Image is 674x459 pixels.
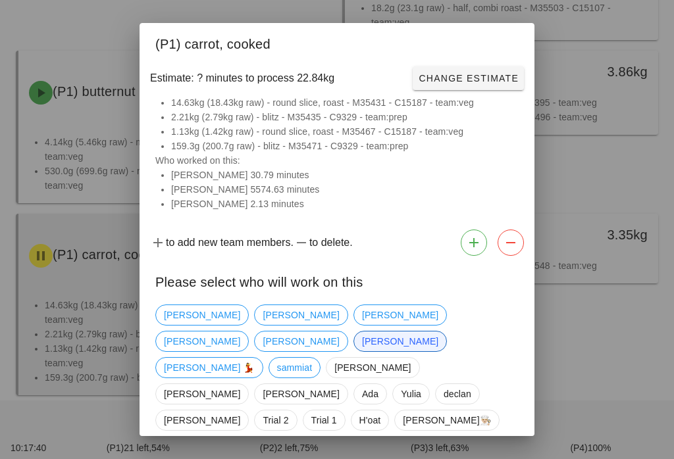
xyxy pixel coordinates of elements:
span: sammiat [277,358,313,377]
span: [PERSON_NAME] [362,331,438,351]
div: Who worked on this: [140,95,534,224]
li: [PERSON_NAME] 2.13 minutes [171,197,519,211]
span: [PERSON_NAME] 💃 [164,358,255,377]
div: to add new team members. to delete. [140,224,534,261]
span: declan [444,384,471,404]
div: (P1) carrot, cooked [140,23,534,61]
span: [PERSON_NAME] [164,410,240,430]
span: [PERSON_NAME]👨🏼‍🍳 [403,410,491,430]
span: [PERSON_NAME] [164,305,240,325]
li: 2.21kg (2.79kg raw) - blitz - M35435 - C9329 - team:prep [171,110,519,124]
li: 14.63kg (18.43kg raw) - round slice, roast - M35431 - C15187 - team:veg [171,95,519,110]
span: Trial 2 [263,410,288,430]
li: 1.13kg (1.42kg raw) - round slice, roast - M35467 - C15187 - team:veg [171,124,519,139]
li: [PERSON_NAME] 5574.63 minutes [171,182,519,197]
span: Yulia [401,384,421,404]
span: Estimate: ? minutes to process 22.84kg [150,70,334,86]
span: [PERSON_NAME] [362,305,438,325]
span: [PERSON_NAME] [334,358,411,377]
li: [PERSON_NAME] 30.79 minutes [171,168,519,182]
span: [PERSON_NAME] [263,331,339,351]
span: Trial 1 [311,410,337,430]
span: [PERSON_NAME] [263,305,339,325]
li: 159.3g (200.7g raw) - blitz - M35471 - C9329 - team:prep [171,139,519,153]
button: Change Estimate [413,66,524,90]
span: [PERSON_NAME] [164,331,240,351]
span: Ada [362,384,378,404]
span: Change Estimate [418,73,519,84]
span: [PERSON_NAME] [164,384,240,404]
div: Please select who will work on this [140,261,534,299]
span: H'oat [359,410,381,430]
span: [PERSON_NAME] [263,384,339,404]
